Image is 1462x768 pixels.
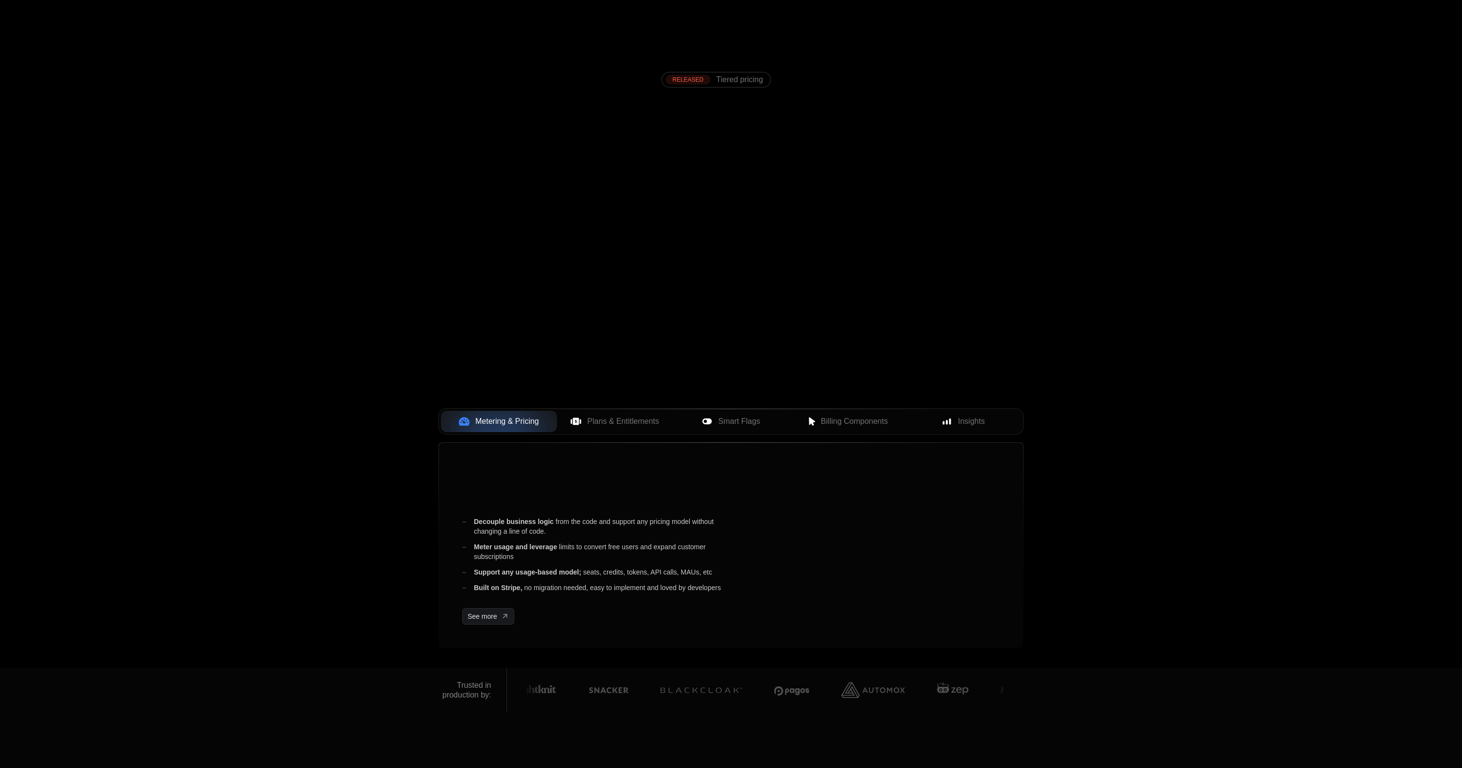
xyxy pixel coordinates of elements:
div: RELEASED [665,75,710,85]
span: Built on Stripe, [474,584,522,592]
img: Customer 4 [774,676,809,704]
div: seats, credits, tokens, API calls, MAUs, etc [462,567,738,577]
span: Insights [958,416,985,427]
button: Plans & Entitlements [557,411,673,432]
span: Billing Components [821,416,888,427]
img: Customer 1 [514,676,557,704]
span: Decouple business logic [474,518,554,525]
span: Smart Flags [718,416,760,427]
button: Metering & Pricing [441,411,557,432]
span: Metering & Pricing [475,416,539,427]
button: Insights [905,411,1021,432]
div: limits to convert free users and expand customer subscriptions [462,542,738,561]
span: Plans & Entitlements [587,416,659,427]
span: Support any usage-based model; [474,568,581,576]
span: Tiered pricing [716,75,763,84]
button: Billing Components [789,411,905,432]
div: Trusted in production by: [442,681,491,700]
div: from the code and support any pricing model without changing a line of code. [462,517,738,536]
img: Customer 2 [589,676,628,704]
button: Smart Flags [673,411,789,432]
img: Customer 3 [660,676,742,704]
span: See more [468,611,497,621]
span: Meter usage and leverage [474,543,557,551]
img: Customer 5 [841,676,905,704]
a: [object Object] [462,608,514,625]
div: no migration needed, easy to implement and loved by developers [462,583,738,593]
img: Customer 6 [937,676,968,704]
a: [object Object],[object Object] [665,75,763,85]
